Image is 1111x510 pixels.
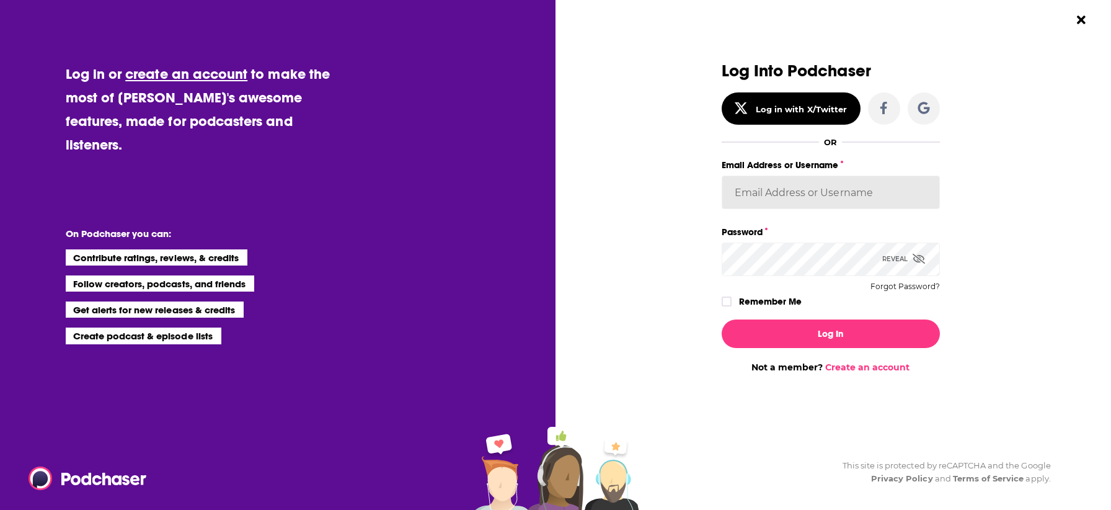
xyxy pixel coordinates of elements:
[824,137,837,147] div: OR
[66,328,221,344] li: Create podcast & episode lists
[66,275,255,292] li: Follow creators, podcasts, and friends
[722,224,940,240] label: Password
[722,362,940,373] div: Not a member?
[756,104,847,114] div: Log in with X/Twitter
[882,243,925,275] div: Reveal
[722,157,940,173] label: Email Address or Username
[722,92,861,125] button: Log in with X/Twitter
[66,228,314,239] li: On Podchaser you can:
[825,362,910,373] a: Create an account
[66,249,248,266] li: Contribute ratings, reviews, & credits
[29,467,148,490] img: Podchaser - Follow, Share and Rate Podcasts
[722,176,940,209] input: Email Address or Username
[1069,8,1093,32] button: Close Button
[953,473,1024,483] a: Terms of Service
[871,473,933,483] a: Privacy Policy
[833,459,1051,485] div: This site is protected by reCAPTCHA and the Google and apply.
[870,282,940,291] button: Forgot Password?
[739,293,802,310] label: Remember Me
[722,320,940,348] button: Log In
[722,62,940,80] h3: Log Into Podchaser
[66,302,244,318] li: Get alerts for new releases & credits
[29,467,138,490] a: Podchaser - Follow, Share and Rate Podcasts
[125,65,247,83] a: create an account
